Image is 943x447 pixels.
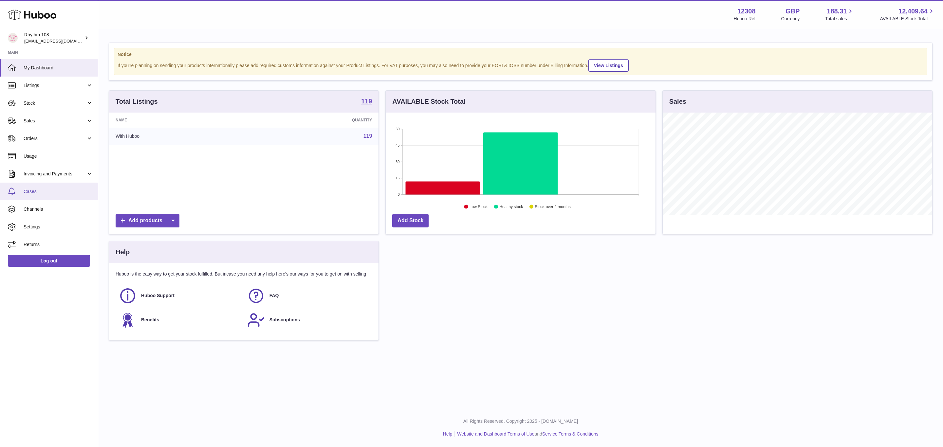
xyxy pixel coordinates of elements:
[269,293,279,299] span: FAQ
[786,7,800,16] strong: GBP
[825,16,854,22] span: Total sales
[734,16,756,22] div: Huboo Ref
[24,32,83,44] div: Rhythm 108
[880,7,935,22] a: 12,409.64 AVAILABLE Stock Total
[8,255,90,267] a: Log out
[24,206,93,212] span: Channels
[116,97,158,106] h3: Total Listings
[396,143,400,147] text: 45
[251,113,379,128] th: Quantity
[109,113,251,128] th: Name
[737,7,756,16] strong: 12308
[24,38,96,44] span: [EMAIL_ADDRESS][DOMAIN_NAME]
[141,293,175,299] span: Huboo Support
[269,317,300,323] span: Subscriptions
[535,205,571,209] text: Stock over 2 months
[898,7,928,16] span: 12,409.64
[24,153,93,159] span: Usage
[361,98,372,104] strong: 119
[24,171,86,177] span: Invoicing and Payments
[24,241,93,248] span: Returns
[118,51,924,58] strong: Notice
[24,135,86,142] span: Orders
[825,7,854,22] a: 188.31 Total sales
[669,97,686,106] h3: Sales
[24,100,86,106] span: Stock
[457,431,534,437] a: Website and Dashboard Terms of Use
[103,418,938,424] p: All Rights Reserved. Copyright 2025 - [DOMAIN_NAME]
[24,65,93,71] span: My Dashboard
[827,7,847,16] span: 188.31
[8,33,18,43] img: orders@rhythm108.com
[116,214,179,227] a: Add products
[119,287,241,305] a: Huboo Support
[24,188,93,195] span: Cases
[247,311,369,329] a: Subscriptions
[247,287,369,305] a: FAQ
[398,192,400,196] text: 0
[24,118,86,124] span: Sales
[119,311,241,329] a: Benefits
[588,59,629,72] a: View Listings
[392,97,465,106] h3: AVAILABLE Stock Total
[118,58,924,72] div: If you're planning on sending your products internationally please add required customs informati...
[361,98,372,106] a: 119
[396,176,400,180] text: 15
[396,127,400,131] text: 60
[470,205,488,209] text: Low Stock
[116,248,130,257] h3: Help
[455,431,598,437] li: and
[24,82,86,89] span: Listings
[542,431,599,437] a: Service Terms & Conditions
[443,431,453,437] a: Help
[141,317,159,323] span: Benefits
[116,271,372,277] p: Huboo is the easy way to get your stock fulfilled. But incase you need any help here's our ways f...
[880,16,935,22] span: AVAILABLE Stock Total
[500,205,524,209] text: Healthy stock
[396,160,400,164] text: 30
[24,224,93,230] span: Settings
[781,16,800,22] div: Currency
[109,128,251,145] td: With Huboo
[392,214,429,227] a: Add Stock
[363,133,372,139] a: 119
